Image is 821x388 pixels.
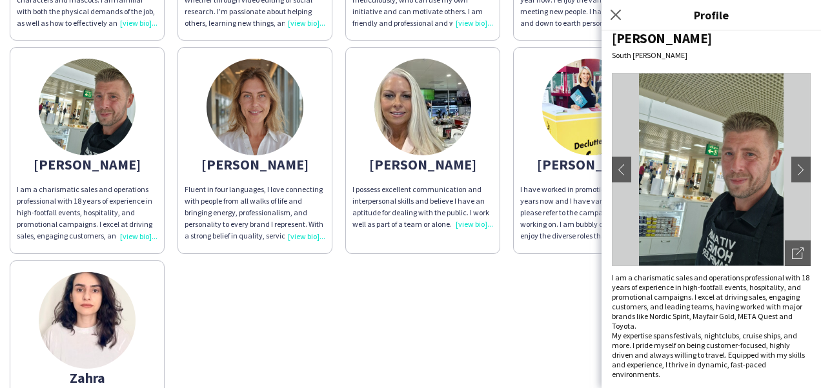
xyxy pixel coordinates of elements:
[17,372,157,383] div: Zahra
[17,159,157,170] div: [PERSON_NAME]
[352,159,493,170] div: [PERSON_NAME]
[612,50,811,60] div: South [PERSON_NAME]
[612,331,811,379] p: My expertise spans festivals, nightclubs, cruise ships, and more. I pride myself on being custome...
[542,59,639,155] img: thumb-5e20f829b7417.jpeg
[612,73,811,266] img: Crew avatar or photo
[185,184,325,242] p: Fluent in four languages, I love connecting with people from all walks of life and bringing energ...
[785,240,811,266] div: Open photos pop-in
[17,184,157,242] p: I am a charismatic sales and operations professional with 18 years of experience in high-footfall...
[612,30,811,47] div: [PERSON_NAME]
[374,59,471,155] img: thumb-6508c81e37d10.jpeg
[185,159,325,170] div: [PERSON_NAME]
[612,273,811,331] p: I am a charismatic sales and operations professional with 18 years of experience in high-footfall...
[352,184,493,231] div: I possess excellent communication and interpersonal skills and believe I have an aptitude for dea...
[520,184,661,242] div: I have worked in promotions for many years now and I have variety of experience please refer to t...
[39,272,136,369] img: thumb-67f7ab2ad1f9a.jpeg
[207,59,303,155] img: thumb-934fc933-7b39-4d7f-9a17-4f4ee567e01e.jpg
[520,159,661,170] div: [PERSON_NAME]
[39,59,136,155] img: thumb-8a6ee132-4208-4da4-8a17-9d117ae6aeb4.jpg
[602,6,821,23] h3: Profile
